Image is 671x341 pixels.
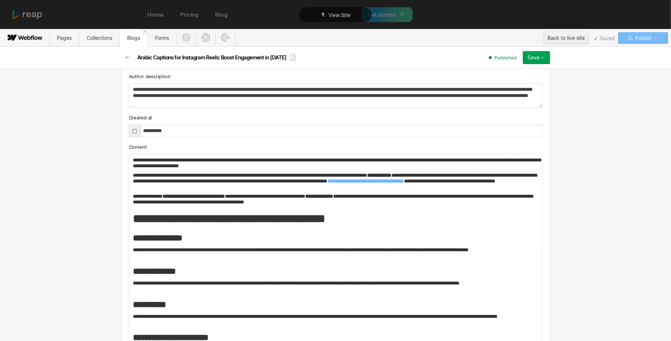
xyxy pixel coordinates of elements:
div: Back to live site [548,33,585,43]
button: Back to live site [544,31,589,44]
div: Save [528,55,540,60]
span: View Site [328,12,350,18]
button: Publish [618,32,668,44]
span: Publish [634,33,652,43]
a: Close 'Blogs' tab [142,29,147,34]
button: Save [523,51,550,64]
span: Author description [129,73,171,80]
span: Pages [57,35,72,41]
span: Content [129,144,147,150]
span: Published [495,54,517,61]
span: Blogs [127,35,140,41]
span: Forms [155,35,169,41]
span: Saved [594,37,615,41]
span: Collections [87,35,112,41]
h2: Arabic Captions for Instagram Reels: Boost Engagement in [DATE] [137,54,286,61]
span: Created at [129,114,152,121]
